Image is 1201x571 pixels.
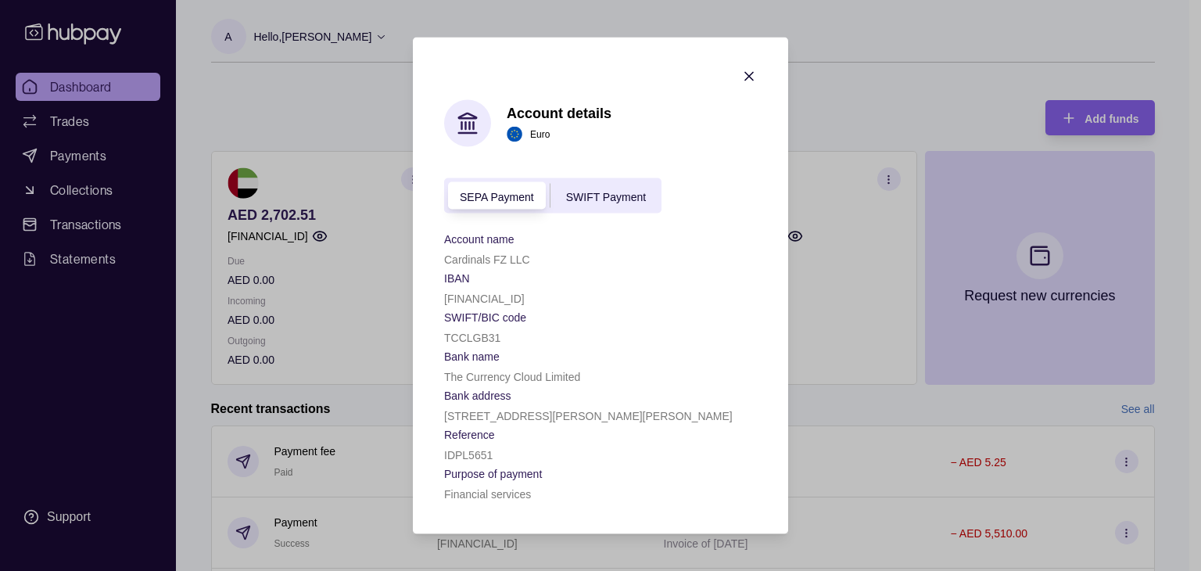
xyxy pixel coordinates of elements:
[444,178,661,214] div: accountIndex
[444,449,493,461] p: IDPL5651
[444,410,733,422] p: [STREET_ADDRESS][PERSON_NAME][PERSON_NAME]
[460,190,534,203] span: SEPA Payment
[444,293,525,305] p: [FINANCIAL_ID]
[507,104,611,121] h1: Account details
[444,350,500,363] p: Bank name
[444,429,495,441] p: Reference
[444,233,514,246] p: Account name
[444,311,526,324] p: SWIFT/BIC code
[444,253,530,266] p: Cardinals FZ LLC
[444,332,500,344] p: TCCLGB31
[444,390,511,402] p: Bank address
[530,125,550,142] p: Euro
[444,488,531,501] p: Financial services
[444,371,580,383] p: The Currency Cloud Limited
[507,126,522,142] img: eu
[444,272,470,285] p: IBAN
[566,190,646,203] span: SWIFT Payment
[444,468,542,480] p: Purpose of payment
